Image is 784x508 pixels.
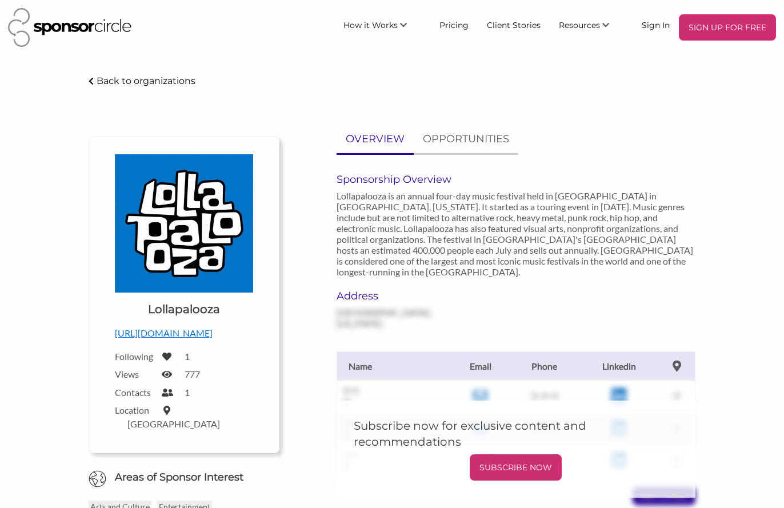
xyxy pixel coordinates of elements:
span: How it Works [343,20,398,30]
label: 1 [185,351,190,362]
li: Resources [550,14,633,41]
h6: Address [337,290,445,302]
h6: Areas of Sponsor Interest [80,470,288,485]
th: Name [337,351,451,381]
p: Lollapalooza is an annual four-day music festival held in [GEOGRAPHIC_DATA] in [GEOGRAPHIC_DATA],... [337,190,695,277]
a: Client Stories [478,14,550,35]
img: Globe Icon [89,470,106,488]
a: Pricing [430,14,478,35]
p: SUBSCRIBE NOW [474,459,557,476]
h5: Subscribe now for exclusive content and recommendations [354,418,678,450]
a: SUBSCRIBE NOW [354,454,678,481]
li: How it Works [334,14,430,41]
th: Phone [510,351,579,381]
p: OPPORTUNITIES [423,131,509,147]
img: Lollapalooza Logo [115,154,253,293]
label: 777 [185,369,200,379]
span: Resources [559,20,600,30]
th: Email [451,351,510,381]
label: Following [115,351,155,362]
label: 1 [185,387,190,398]
label: Views [115,369,155,379]
th: Linkedin [579,351,659,381]
p: Back to organizations [97,75,195,86]
h1: Lollapalooza [148,301,220,317]
p: OVERVIEW [346,131,405,147]
p: SIGN UP FOR FREE [683,19,771,36]
img: Sponsor Circle Logo [8,8,131,47]
a: Sign In [633,14,679,35]
p: [URL][DOMAIN_NAME] [115,326,253,341]
label: Location [115,405,155,415]
h6: Sponsorship Overview [337,173,695,186]
label: [GEOGRAPHIC_DATA] [127,418,220,429]
label: Contacts [115,387,155,398]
